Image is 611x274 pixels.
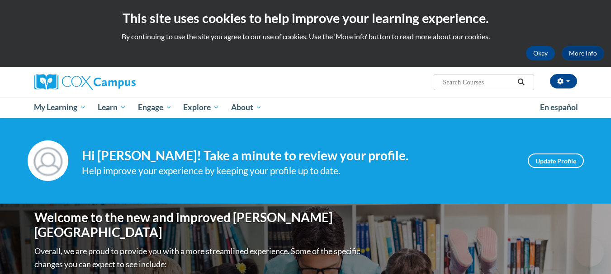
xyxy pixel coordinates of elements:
[177,97,225,118] a: Explore
[132,97,178,118] a: Engage
[442,77,514,88] input: Search Courses
[225,97,268,118] a: About
[98,102,126,113] span: Learn
[575,238,604,267] iframe: Button to launch messaging window
[82,148,514,163] h4: Hi [PERSON_NAME]! Take a minute to review your profile.
[550,74,577,88] button: Account Settings
[7,9,604,27] h2: This site uses cookies to help improve your learning experience.
[34,74,136,90] img: Cox Campus
[34,102,86,113] span: My Learning
[540,102,578,112] span: En español
[138,102,172,113] span: Engage
[28,140,68,181] img: Profile Image
[34,210,362,240] h1: Welcome to the new and improved [PERSON_NAME][GEOGRAPHIC_DATA]
[92,97,132,118] a: Learn
[34,74,206,90] a: Cox Campus
[526,46,555,60] button: Okay
[562,46,604,60] a: More Info
[514,77,528,88] button: Search
[82,163,514,178] div: Help improve your experience by keeping your profile up to date.
[21,97,591,118] div: Main menu
[534,98,584,117] a: En español
[183,102,219,113] span: Explore
[7,32,604,42] p: By continuing to use the site you agree to our use of cookies. Use the ‘More info’ button to read...
[34,245,362,271] p: Overall, we are proud to provide you with a more streamlined experience. Some of the specific cha...
[28,97,92,118] a: My Learning
[231,102,262,113] span: About
[528,153,584,168] a: Update Profile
